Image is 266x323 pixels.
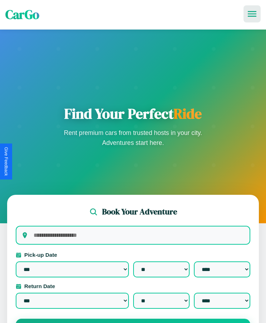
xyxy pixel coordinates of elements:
span: Ride [174,104,202,123]
label: Return Date [16,283,250,289]
p: Rent premium cars from trusted hosts in your city. Adventures start here. [62,128,205,148]
h2: Book Your Adventure [102,206,177,217]
h1: Find Your Perfect [62,105,205,122]
label: Pick-up Date [16,252,250,258]
span: CarGo [5,6,39,23]
div: Give Feedback [4,147,9,176]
